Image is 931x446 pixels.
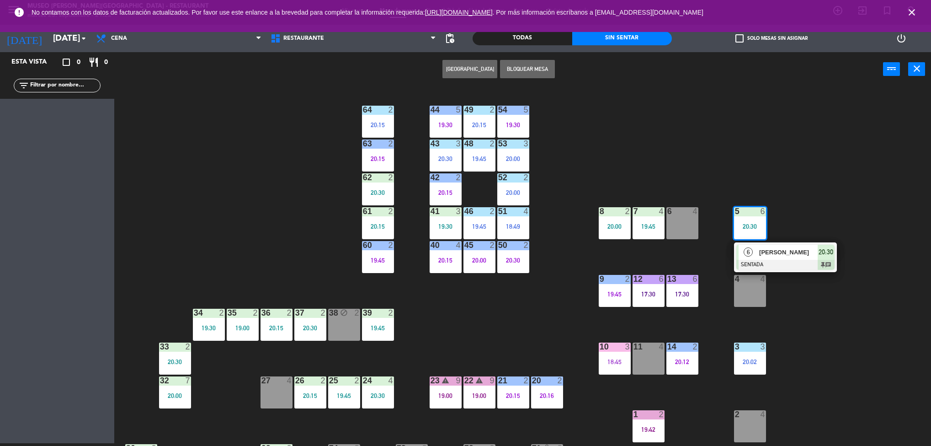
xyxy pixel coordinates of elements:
[442,376,449,384] i: warning
[362,122,394,128] div: 20:15
[744,247,753,257] span: 6
[456,106,462,114] div: 5
[475,376,483,384] i: warning
[363,173,363,182] div: 62
[558,376,563,385] div: 2
[659,343,665,351] div: 4
[456,376,462,385] div: 9
[490,376,495,385] div: 9
[328,392,360,399] div: 19:45
[430,223,462,230] div: 19:30
[759,247,818,257] span: [PERSON_NAME]
[497,189,529,196] div: 20:00
[329,309,330,317] div: 38
[625,275,631,283] div: 2
[498,106,499,114] div: 54
[666,291,698,297] div: 17:30
[388,309,394,317] div: 2
[283,35,324,42] span: Restaurante
[666,359,698,365] div: 20:12
[490,241,495,249] div: 2
[572,32,672,45] div: Sin sentar
[388,241,394,249] div: 2
[430,122,462,128] div: 19:30
[355,376,360,385] div: 2
[61,57,72,68] i: crop_square
[633,291,665,297] div: 17:30
[886,63,897,74] i: power_input
[473,32,572,45] div: Todas
[295,309,296,317] div: 37
[329,376,330,385] div: 25
[497,223,529,230] div: 18:49
[388,207,394,215] div: 2
[159,392,191,399] div: 20:00
[430,156,462,162] div: 20:30
[363,207,363,215] div: 61
[490,207,495,215] div: 2
[363,140,363,148] div: 63
[388,376,394,385] div: 4
[599,359,631,365] div: 18:45
[497,257,529,263] div: 20:30
[490,140,495,148] div: 2
[340,309,348,317] i: block
[463,122,495,128] div: 20:15
[734,223,766,230] div: 20:30
[735,343,735,351] div: 3
[498,173,499,182] div: 52
[500,60,555,78] button: Bloquear Mesa
[633,426,665,433] div: 19:42
[735,34,744,43] span: check_box_outline_blank
[362,257,394,263] div: 19:45
[532,376,532,385] div: 20
[908,62,925,76] button: close
[287,376,293,385] div: 4
[659,410,665,419] div: 2
[761,275,766,283] div: 4
[761,410,766,419] div: 4
[497,156,529,162] div: 20:00
[193,325,225,331] div: 19:30
[906,7,917,18] i: close
[498,140,499,148] div: 53
[362,325,394,331] div: 19:45
[463,257,495,263] div: 20:00
[761,343,766,351] div: 3
[160,376,160,385] div: 32
[883,62,900,76] button: power_input
[463,392,495,399] div: 19:00
[599,291,631,297] div: 19:45
[761,207,766,215] div: 6
[735,34,808,43] label: Solo mesas sin asignar
[497,392,529,399] div: 20:15
[363,241,363,249] div: 60
[362,156,394,162] div: 20:15
[493,9,703,16] a: . Por más información escríbanos a [EMAIL_ADDRESS][DOMAIN_NAME]
[693,275,698,283] div: 6
[456,140,462,148] div: 3
[294,392,326,399] div: 20:15
[633,223,665,230] div: 19:45
[77,57,80,68] span: 0
[294,325,326,331] div: 20:30
[18,80,29,91] i: filter_list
